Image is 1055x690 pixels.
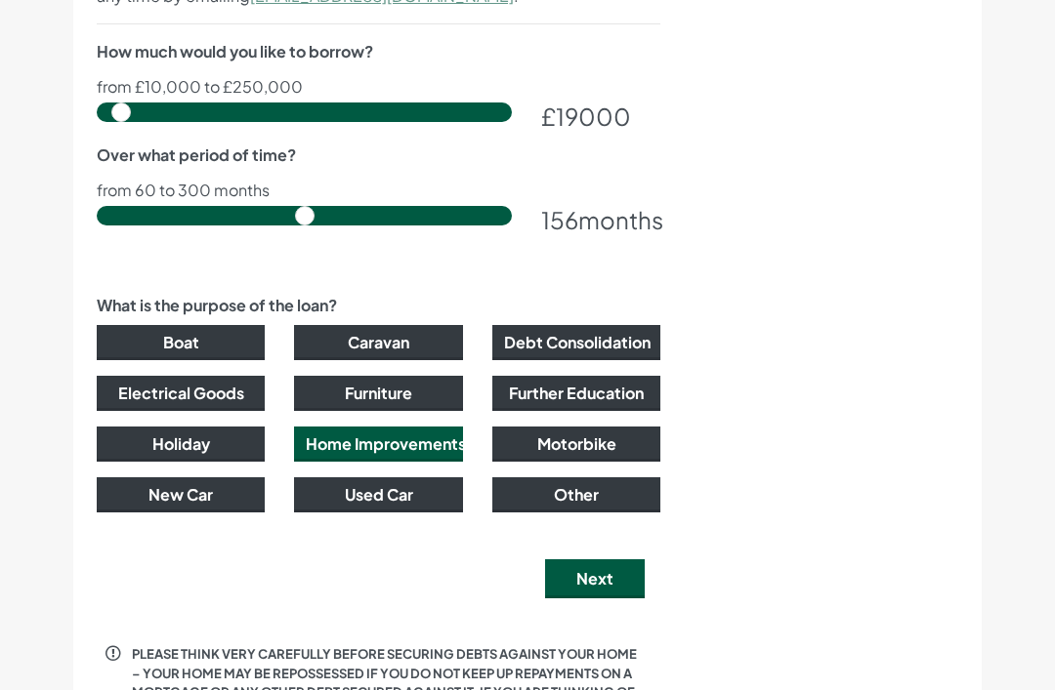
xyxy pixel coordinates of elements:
p: from 60 to 300 months [97,183,660,198]
button: Caravan [294,325,462,360]
button: Home Improvements [294,426,462,462]
button: Furniture [294,376,462,411]
div: months [541,202,660,237]
span: 156 [541,205,578,234]
button: Motorbike [492,426,660,462]
label: What is the purpose of the loan? [97,294,337,317]
button: Boat [97,325,265,360]
p: from £10,000 to £250,000 [97,79,660,95]
label: How much would you like to borrow? [97,40,373,63]
button: New Car [97,477,265,512]
button: Further Education [492,376,660,411]
div: £ [541,99,660,134]
label: Over what period of time? [97,143,296,167]
button: Next [545,559,645,598]
button: Electrical Goods [97,376,265,411]
span: 19000 [556,101,631,131]
button: Used Car [294,477,462,512]
button: Other [492,477,660,512]
button: Holiday [97,426,265,462]
button: Debt Consolidation [492,325,660,360]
